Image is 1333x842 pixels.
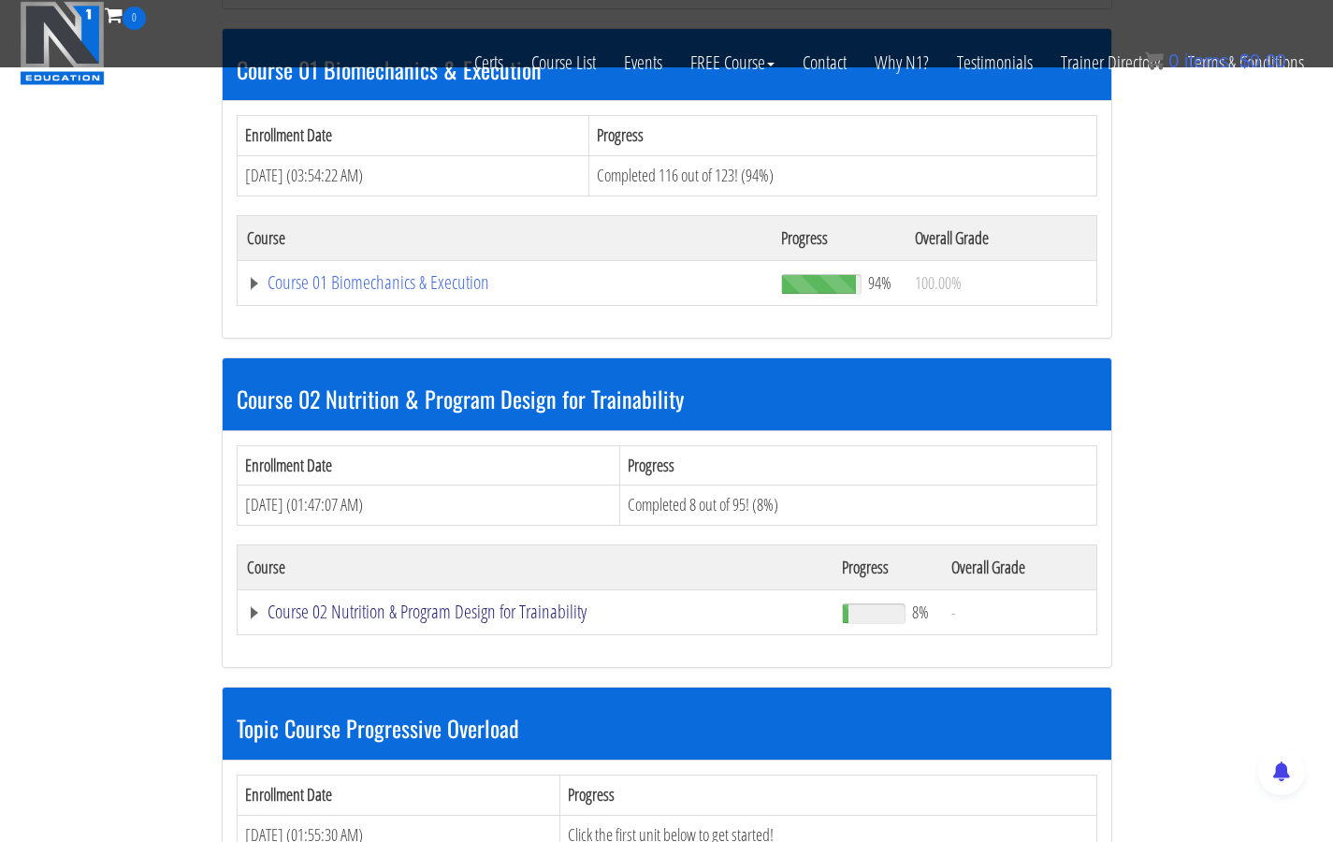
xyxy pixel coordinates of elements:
[868,272,891,293] span: 94%
[906,260,1096,305] td: 100.00%
[1047,30,1174,95] a: Trainer Directory
[517,30,610,95] a: Course List
[1239,51,1250,71] span: $
[1239,51,1286,71] bdi: 0.00
[20,1,105,85] img: n1-education
[943,30,1047,95] a: Testimonials
[237,386,1097,411] h3: Course 02 Nutrition & Program Design for Trainability
[619,486,1096,526] td: Completed 8 out of 95! (8%)
[610,30,676,95] a: Events
[912,602,929,622] span: 8%
[789,30,861,95] a: Contact
[1145,51,1164,70] img: icon11.png
[247,273,763,292] a: Course 01 Biomechanics & Execution
[560,775,1096,815] th: Progress
[676,30,789,95] a: FREE Course
[237,445,619,486] th: Enrollment Date
[123,7,146,30] span: 0
[619,445,1096,486] th: Progress
[237,775,560,815] th: Enrollment Date
[1184,51,1234,71] span: items:
[105,2,146,27] a: 0
[861,30,943,95] a: Why N1?
[237,116,589,156] th: Enrollment Date
[237,155,589,196] td: [DATE] (03:54:22 AM)
[237,215,772,260] th: Course
[942,544,1096,589] th: Overall Grade
[589,116,1096,156] th: Progress
[589,155,1096,196] td: Completed 116 out of 123! (94%)
[1174,30,1318,95] a: Terms & Conditions
[833,544,941,589] th: Progress
[237,486,619,526] td: [DATE] (01:47:07 AM)
[237,544,833,589] th: Course
[1145,51,1286,71] a: 0 items: $0.00
[772,215,906,260] th: Progress
[1168,51,1179,71] span: 0
[942,589,1096,634] td: -
[906,215,1096,260] th: Overall Grade
[237,716,1097,740] h3: Topic Course Progressive Overload
[247,602,824,621] a: Course 02 Nutrition & Program Design for Trainability
[460,30,517,95] a: Certs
